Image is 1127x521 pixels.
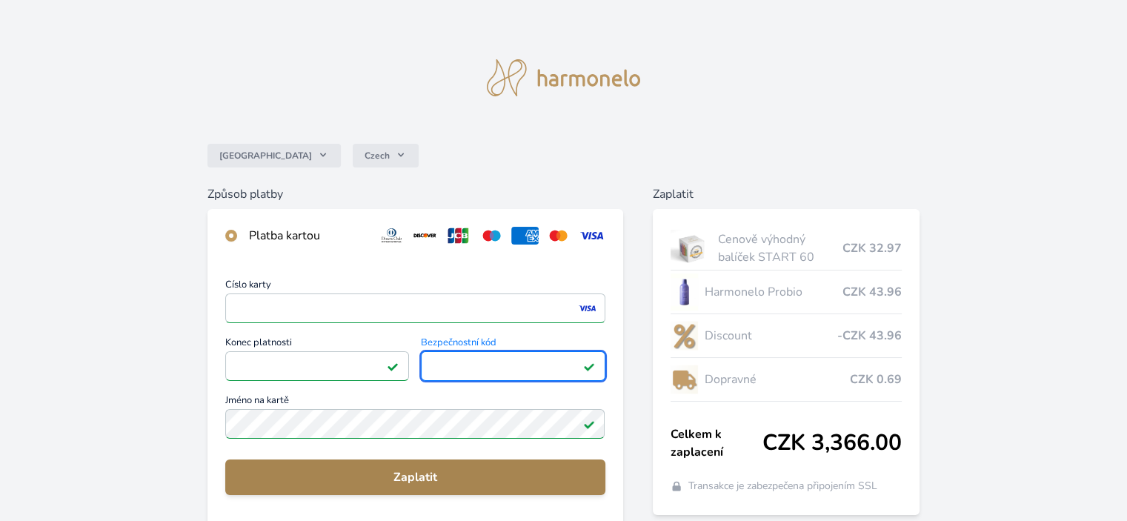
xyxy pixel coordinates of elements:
div: Platba kartou [249,227,366,245]
span: Bezpečnostní kód [421,338,605,351]
img: diners.svg [378,227,405,245]
span: CZK 0.69 [850,371,902,388]
img: logo.svg [487,59,641,96]
img: amex.svg [511,227,539,245]
span: -CZK 43.96 [837,327,902,345]
iframe: Iframe pro číslo karty [232,298,598,319]
span: Konec platnosti [225,338,409,351]
button: Zaplatit [225,459,605,495]
img: discover.svg [411,227,439,245]
span: Zaplatit [237,468,593,486]
img: visa [577,302,597,315]
span: Harmonelo Probio [704,283,842,301]
img: jcb.svg [445,227,472,245]
iframe: Iframe pro bezpečnostní kód [428,356,598,376]
input: Jméno na kartěPlatné pole [225,409,605,439]
img: CLEAN_PROBIO_se_stinem_x-lo.jpg [671,273,699,311]
img: Platné pole [583,418,595,430]
span: Czech [365,150,390,162]
img: visa.svg [578,227,605,245]
iframe: Iframe pro datum vypršení platnosti [232,356,402,376]
span: Cenově výhodný balíček START 60 [718,230,842,266]
img: start.jpg [671,230,713,267]
button: [GEOGRAPHIC_DATA] [207,144,341,167]
img: maestro.svg [478,227,505,245]
span: CZK 32.97 [842,239,902,257]
img: discount-lo.png [671,317,699,354]
span: Celkem k zaplacení [671,425,762,461]
span: [GEOGRAPHIC_DATA] [219,150,312,162]
span: CZK 3,366.00 [762,430,902,457]
img: Platné pole [387,360,399,372]
span: Discount [704,327,837,345]
span: Jméno na kartě [225,396,605,409]
img: Platné pole [583,360,595,372]
h6: Zaplatit [653,185,920,203]
span: Dopravné [704,371,849,388]
img: mc.svg [545,227,572,245]
span: CZK 43.96 [842,283,902,301]
h6: Způsob platby [207,185,622,203]
span: Číslo karty [225,280,605,293]
img: delivery-lo.png [671,361,699,398]
span: Transakce je zabezpečena připojením SSL [688,479,877,494]
button: Czech [353,144,419,167]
